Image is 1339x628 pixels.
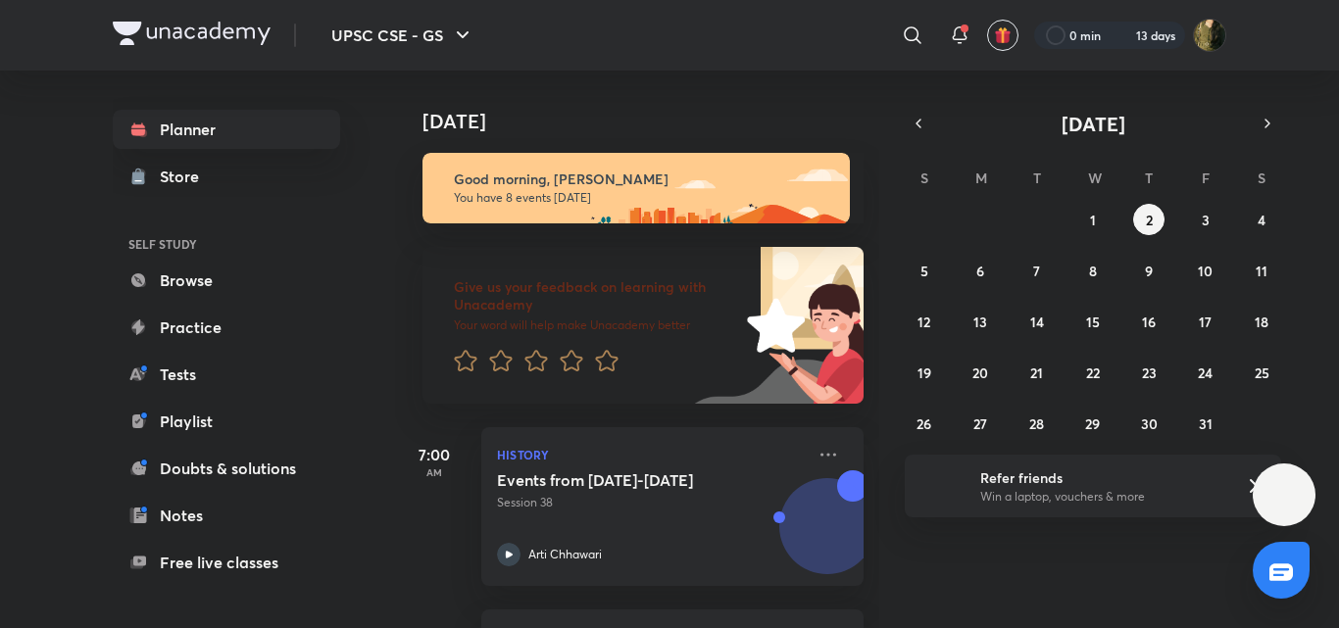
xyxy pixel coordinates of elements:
[395,443,473,466] h5: 7:00
[113,22,271,50] a: Company Logo
[972,363,988,382] abbr: October 20, 2025
[1246,204,1277,235] button: October 4, 2025
[1062,111,1125,137] span: [DATE]
[917,414,931,433] abbr: October 26, 2025
[160,165,211,188] div: Store
[454,190,832,206] p: You have 8 events [DATE]
[1077,408,1109,439] button: October 29, 2025
[113,261,340,300] a: Browse
[1198,262,1213,280] abbr: October 10, 2025
[1021,357,1053,388] button: October 21, 2025
[1146,211,1153,229] abbr: October 2, 2025
[920,466,960,506] img: referral
[965,357,996,388] button: October 20, 2025
[1202,211,1210,229] abbr: October 3, 2025
[1021,255,1053,286] button: October 7, 2025
[454,317,740,333] p: Your word will help make Unacademy better
[1021,408,1053,439] button: October 28, 2025
[113,110,340,149] a: Planner
[917,313,930,331] abbr: October 12, 2025
[994,26,1012,44] img: avatar
[422,110,883,133] h4: [DATE]
[1029,414,1044,433] abbr: October 28, 2025
[976,262,984,280] abbr: October 6, 2025
[113,543,340,582] a: Free live classes
[1258,169,1265,187] abbr: Saturday
[1133,255,1165,286] button: October 9, 2025
[1255,363,1269,382] abbr: October 25, 2025
[113,22,271,45] img: Company Logo
[1090,211,1096,229] abbr: October 1, 2025
[909,357,940,388] button: October 19, 2025
[1033,169,1041,187] abbr: Tuesday
[1256,262,1267,280] abbr: October 11, 2025
[1246,255,1277,286] button: October 11, 2025
[422,153,850,223] img: morning
[113,227,340,261] h6: SELF STUDY
[1077,255,1109,286] button: October 8, 2025
[1030,363,1043,382] abbr: October 21, 2025
[965,255,996,286] button: October 6, 2025
[909,408,940,439] button: October 26, 2025
[1199,313,1212,331] abbr: October 17, 2025
[1141,414,1158,433] abbr: October 30, 2025
[1190,204,1221,235] button: October 3, 2025
[917,363,931,382] abbr: October 19, 2025
[1086,363,1100,382] abbr: October 22, 2025
[1190,306,1221,337] button: October 17, 2025
[1077,204,1109,235] button: October 1, 2025
[1199,414,1213,433] abbr: October 31, 2025
[1202,169,1210,187] abbr: Friday
[965,408,996,439] button: October 27, 2025
[932,110,1254,137] button: [DATE]
[113,157,340,196] a: Store
[1193,19,1226,52] img: Ruhi Chi
[454,170,832,188] h6: Good morning, [PERSON_NAME]
[497,470,741,490] h5: Events from 1939-1942
[497,443,805,466] p: History
[1255,313,1268,331] abbr: October 18, 2025
[680,247,864,404] img: feedback_image
[756,470,864,605] img: unacademy
[1142,363,1157,382] abbr: October 23, 2025
[113,308,340,347] a: Practice
[1258,211,1265,229] abbr: October 4, 2025
[909,306,940,337] button: October 12, 2025
[1246,357,1277,388] button: October 25, 2025
[1142,313,1156,331] abbr: October 16, 2025
[909,255,940,286] button: October 5, 2025
[1272,483,1296,507] img: ttu
[980,467,1221,488] h6: Refer friends
[1077,306,1109,337] button: October 15, 2025
[1190,255,1221,286] button: October 10, 2025
[975,169,987,187] abbr: Monday
[920,262,928,280] abbr: October 5, 2025
[113,402,340,441] a: Playlist
[454,278,740,314] h6: Give us your feedback on learning with Unacademy
[1133,204,1165,235] button: October 2, 2025
[973,414,987,433] abbr: October 27, 2025
[1088,169,1102,187] abbr: Wednesday
[320,16,486,55] button: UPSC CSE - GS
[113,496,340,535] a: Notes
[1190,357,1221,388] button: October 24, 2025
[987,20,1018,51] button: avatar
[1145,262,1153,280] abbr: October 9, 2025
[980,488,1221,506] p: Win a laptop, vouchers & more
[1113,25,1132,45] img: streak
[1190,408,1221,439] button: October 31, 2025
[1077,357,1109,388] button: October 22, 2025
[973,313,987,331] abbr: October 13, 2025
[1086,313,1100,331] abbr: October 15, 2025
[1021,306,1053,337] button: October 14, 2025
[1145,169,1153,187] abbr: Thursday
[113,355,340,394] a: Tests
[497,494,805,511] p: Session 38
[965,306,996,337] button: October 13, 2025
[1246,306,1277,337] button: October 18, 2025
[395,466,473,478] p: AM
[1133,408,1165,439] button: October 30, 2025
[920,169,928,187] abbr: Sunday
[113,449,340,488] a: Doubts & solutions
[1133,306,1165,337] button: October 16, 2025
